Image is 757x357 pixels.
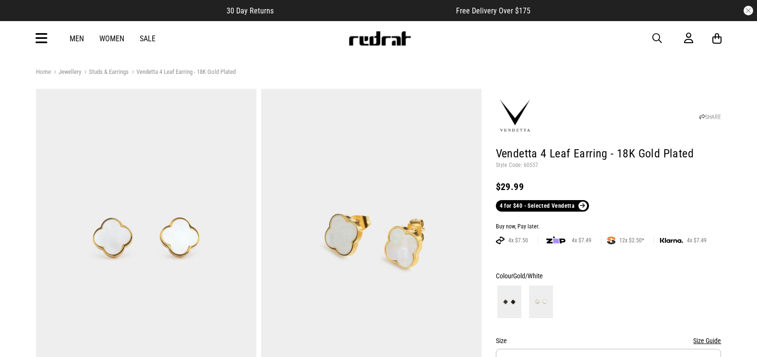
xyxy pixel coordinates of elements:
[496,146,721,162] h1: Vendetta 4 Leaf Earring - 18K Gold Plated
[693,335,721,346] button: Size Guide
[568,237,595,244] span: 4x $7.49
[513,272,543,280] span: Gold/White
[615,237,648,244] span: 12x $2.50*
[496,335,721,346] div: Size
[529,286,553,318] img: Gold/White
[505,237,532,244] span: 4x $7.50
[497,286,521,318] img: Gold/Black
[496,237,505,244] img: AFTERPAY
[496,200,589,212] a: 4 for $40 - Selected Vendetta
[51,68,81,77] a: Jewellery
[660,238,683,243] img: KLARNA
[129,68,236,77] a: Vendetta 4 Leaf Earring - 18K Gold Plated
[36,68,51,75] a: Home
[81,68,129,77] a: Studs & Earrings
[140,34,156,43] a: Sale
[496,97,534,135] img: Vendetta
[683,237,710,244] span: 4x $7.49
[607,237,615,244] img: SPLITPAY
[546,236,565,245] img: zip
[496,162,721,169] p: Style Code: 60557
[496,181,721,192] div: $29.99
[496,223,721,231] div: Buy now, Pay later.
[227,6,274,15] span: 30 Day Returns
[496,270,721,282] div: Colour
[70,34,84,43] a: Men
[699,114,721,120] a: SHARE
[456,6,530,15] span: Free Delivery Over $175
[293,6,437,15] iframe: Customer reviews powered by Trustpilot
[99,34,124,43] a: Women
[348,31,411,46] img: Redrat logo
